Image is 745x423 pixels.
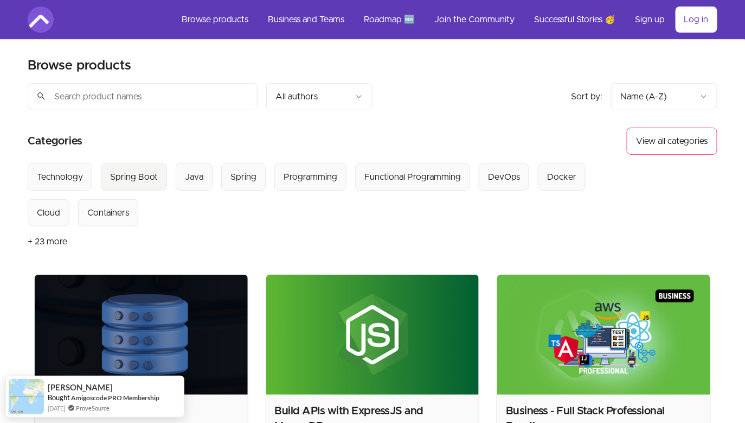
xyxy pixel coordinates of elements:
span: Sort by: [571,92,602,101]
h2: Categories [28,128,82,155]
a: Business and Teams [259,7,353,33]
span: [PERSON_NAME] [48,383,113,392]
img: Product image for Advanced Databases [35,275,248,395]
img: provesource social proof notification image [9,379,44,414]
a: Successful Stories 🥳 [525,7,624,33]
div: Spring Boot [110,171,158,184]
div: DevOps [488,171,520,184]
button: View all categories [627,128,717,155]
a: ProveSource [76,405,110,412]
span: search [36,89,46,104]
a: Browse products [173,7,257,33]
input: Search product names [28,83,258,110]
img: Amigoscode logo [28,7,54,33]
a: Amigoscode PRO Membership [71,394,159,402]
span: Bought [48,393,70,402]
a: Log in [676,7,717,33]
button: + 23 more [28,226,67,257]
div: Spring [230,171,256,184]
button: Filter by author [266,83,372,110]
button: Product sort options [611,83,717,110]
div: Docker [547,171,576,184]
a: Join the Community [426,7,523,33]
div: Functional Programming [364,171,461,184]
a: Roadmap 🆕 [355,7,423,33]
nav: Main [173,7,717,33]
img: Product image for Build APIs with ExpressJS and MongoDB [266,275,479,395]
div: Java [185,171,203,184]
div: Programming [284,171,337,184]
h2: Browse products [28,57,131,74]
span: [DATE] [48,403,65,413]
div: Containers [87,206,129,219]
img: Product image for Business - Full Stack Professional Bundle [497,275,710,395]
div: Technology [37,171,83,184]
div: Cloud [37,206,60,219]
a: Sign up [626,7,673,33]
